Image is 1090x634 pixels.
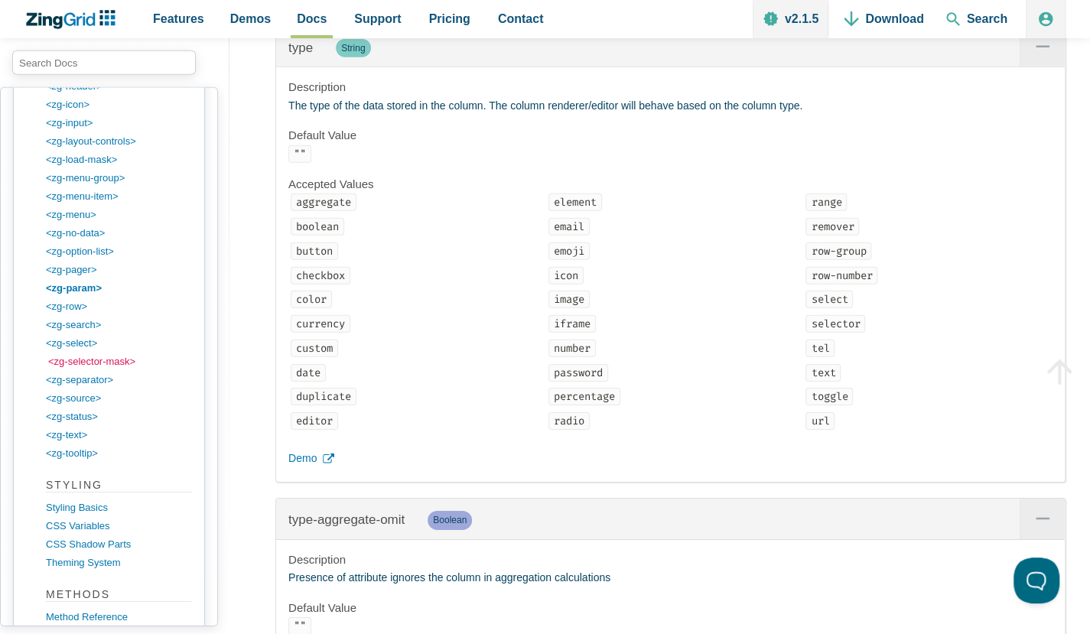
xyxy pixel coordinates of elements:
[805,218,859,236] code: remover
[805,340,835,357] code: tel
[548,364,608,382] code: password
[46,132,192,151] a: <zg-layout-controls>
[288,41,313,55] a: type
[805,242,871,260] code: row-group
[46,499,192,517] a: Styling Basics
[46,334,192,353] a: <zg-select>
[46,554,192,572] a: theming system
[548,218,590,236] code: email
[805,364,841,382] code: text
[291,218,344,236] code: boolean
[46,478,192,493] strong: Styling
[288,569,1053,587] p: Presence of attribute ignores the column in aggregation calculations
[291,388,356,405] code: duplicate
[46,426,192,444] a: <zg-text>
[46,316,192,334] a: <zg-search>
[805,412,835,430] code: url
[46,587,192,602] strong: Methods
[428,511,472,529] span: Boolean
[46,187,192,206] a: <zg-menu-item>
[548,291,590,308] code: image
[548,340,596,357] code: number
[805,388,853,405] code: toggle
[46,96,192,114] a: <zg-icon>
[46,297,192,316] a: <zg-row>
[288,512,405,527] a: type-aggregate-omit
[291,340,338,357] code: custom
[46,608,192,626] a: Method Reference
[46,517,192,535] a: CSS Variables
[548,193,602,211] code: element
[548,242,590,260] code: emoji
[805,291,853,308] code: select
[24,10,123,29] a: ZingChart Logo. Click to return to the homepage
[548,267,584,284] code: icon
[291,364,326,382] code: date
[46,151,192,169] a: <zg-load-mask>
[291,193,356,211] code: aggregate
[288,552,1053,567] h4: Description
[288,145,311,163] code: ""
[498,8,544,29] span: Contact
[46,408,192,426] a: <zg-status>
[288,177,1053,192] h4: Accepted Values
[153,8,204,29] span: Features
[48,353,194,371] a: <zg-selector-mask>
[46,114,192,132] a: <zg-input>
[46,279,192,297] a: <zg-param>
[288,128,1053,143] h4: Default Value
[46,169,192,187] a: <zg-menu-group>
[288,80,1053,95] h4: Description
[805,193,847,211] code: range
[548,388,620,405] code: percentage
[46,261,192,279] a: <zg-pager>
[548,412,590,430] code: radio
[336,39,370,57] span: String
[288,450,317,468] span: Demo
[46,224,192,242] a: <zg-no-data>
[354,8,401,29] span: Support
[291,412,338,430] code: editor
[291,242,338,260] code: button
[297,8,327,29] span: Docs
[46,242,192,261] a: <zg-option-list>
[46,535,192,554] a: CSS shadow parts
[12,50,196,75] input: search input
[291,315,350,333] code: currency
[288,97,1053,115] p: The type of the data stored in the column. The column renderer/editor will behave based on the co...
[1014,558,1059,603] iframe: Toggle Customer Support
[288,450,1053,468] a: Demo
[46,206,192,224] a: <zg-menu>
[288,600,1053,616] h4: Default Value
[46,371,192,389] a: <zg-separator>
[46,444,192,463] a: <zg-tooltip>
[548,315,596,333] code: iframe
[230,8,271,29] span: Demos
[805,267,877,284] code: row-number
[46,389,192,408] a: <zg-source>
[291,291,332,308] code: color
[429,8,470,29] span: Pricing
[291,267,350,284] code: checkbox
[805,315,865,333] code: selector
